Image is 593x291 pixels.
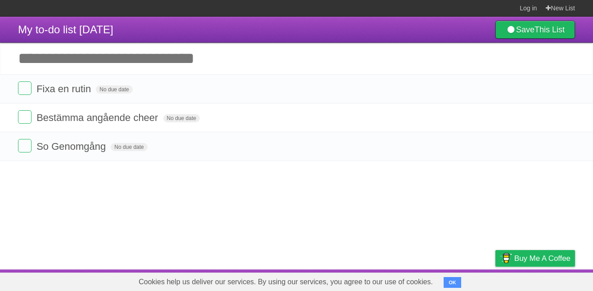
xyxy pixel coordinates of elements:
[111,143,147,151] span: No due date
[535,25,565,34] b: This List
[514,251,571,266] span: Buy me a coffee
[405,272,442,289] a: Developers
[495,21,575,39] a: SaveThis List
[453,272,473,289] a: Terms
[36,141,108,152] span: So Genomgång
[18,139,31,152] label: Done
[18,81,31,95] label: Done
[500,251,512,266] img: Buy me a coffee
[18,23,113,36] span: My to-do list [DATE]
[36,112,160,123] span: Bestämma angående cheer
[495,250,575,267] a: Buy me a coffee
[18,110,31,124] label: Done
[36,83,93,94] span: Fixa en rutin
[376,272,395,289] a: About
[444,277,461,288] button: OK
[518,272,575,289] a: Suggest a feature
[484,272,507,289] a: Privacy
[163,114,200,122] span: No due date
[130,273,442,291] span: Cookies help us deliver our services. By using our services, you agree to our use of cookies.
[96,85,132,94] span: No due date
